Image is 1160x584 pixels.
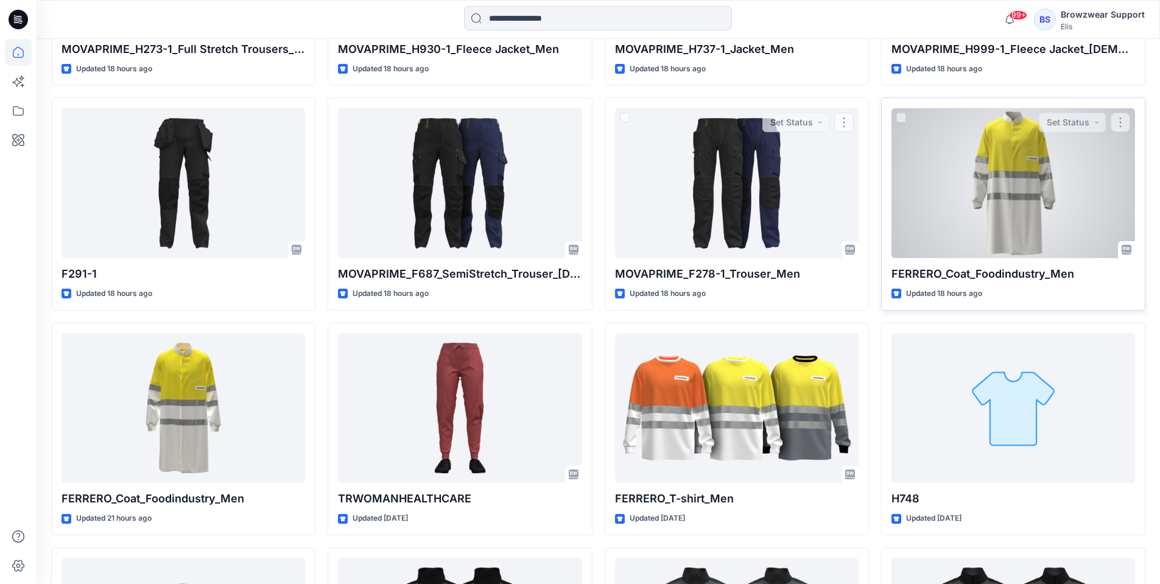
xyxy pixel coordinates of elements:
[1061,22,1145,31] div: Elis
[1009,10,1027,20] span: 99+
[630,63,706,76] p: Updated 18 hours ago
[891,490,1135,507] p: H748
[353,63,429,76] p: Updated 18 hours ago
[62,490,305,507] p: FERRERO_Coat_Foodindustry_Men
[76,287,152,300] p: Updated 18 hours ago
[338,108,582,258] a: MOVAPRIME_F687_SemiStretch_Trouser_Ladies
[891,333,1135,484] a: H748
[353,512,408,525] p: Updated [DATE]
[906,63,982,76] p: Updated 18 hours ago
[615,41,859,58] p: MOVAPRIME_H737-1_Jacket_Men
[76,63,152,76] p: Updated 18 hours ago
[62,333,305,484] a: FERRERO_Coat_Foodindustry_Men
[891,108,1135,258] a: FERRERO_Coat_Foodindustry_Men
[338,333,582,484] a: TRWOMANHEALTHCARE
[630,512,685,525] p: Updated [DATE]
[1061,7,1145,22] div: Browzwear Support
[906,287,982,300] p: Updated 18 hours ago
[338,266,582,283] p: MOVAPRIME_F687_SemiStretch_Trouser_[DEMOGRAPHIC_DATA]
[338,41,582,58] p: MOVAPRIME_H930-1_Fleece Jacket_Men
[353,287,429,300] p: Updated 18 hours ago
[615,266,859,283] p: MOVAPRIME_F278-1_Trouser_Men
[615,333,859,484] a: FERRERO_T-shirt_Men
[76,512,152,525] p: Updated 21 hours ago
[630,287,706,300] p: Updated 18 hours ago
[338,490,582,507] p: TRWOMANHEALTHCARE
[906,512,961,525] p: Updated [DATE]
[62,266,305,283] p: F291-1
[62,108,305,258] a: F291-1
[891,266,1135,283] p: FERRERO_Coat_Foodindustry_Men
[891,41,1135,58] p: MOVAPRIME_H999-1_Fleece Jacket_[DEMOGRAPHIC_DATA]
[615,108,859,258] a: MOVAPRIME_F278-1_Trouser_Men
[62,41,305,58] p: MOVAPRIME_H273-1_Full Stretch Trousers_Men
[1034,9,1056,30] div: BS
[615,490,859,507] p: FERRERO_T-shirt_Men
